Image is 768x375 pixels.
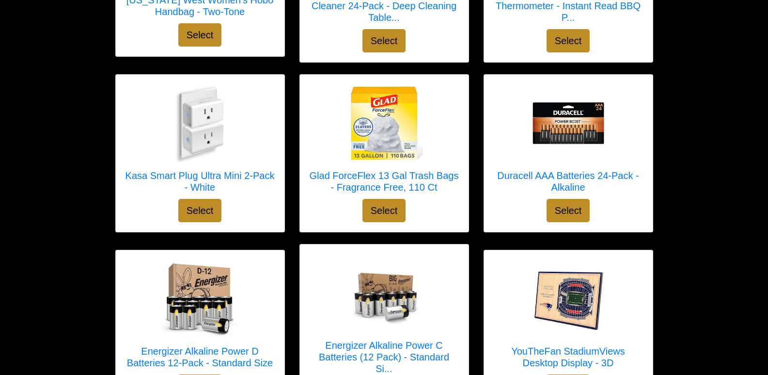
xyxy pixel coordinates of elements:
[345,84,423,162] img: Glad ForceFlex 13 Gal Trash Bags - Fragrance Free, 110 Ct
[494,345,643,369] h5: YouTheFan StadiumViews Desktop Display - 3D
[310,340,459,375] h5: Energizer Alkaline Power C Batteries (12 Pack) - Standard Si...
[310,170,459,193] h5: Glad ForceFlex 13 Gal Trash Bags - Fragrance Free, 110 Ct
[547,29,590,52] button: Select
[547,199,590,222] button: Select
[494,170,643,193] h5: Duracell AAA Batteries 24-Pack - Alkaline
[125,260,275,375] a: Energizer Alkaline Power D Batteries 12-Pack - Standard Size Energizer Alkaline Power D Batteries...
[161,260,239,338] img: Energizer Alkaline Power D Batteries 12-Pack - Standard Size
[125,84,275,199] a: Kasa Smart Plug Ultra Mini 2-Pack - White Kasa Smart Plug Ultra Mini 2-Pack - White
[494,84,643,199] a: Duracell AAA Batteries 24-Pack - Alkaline Duracell AAA Batteries 24-Pack - Alkaline
[161,84,239,162] img: Kasa Smart Plug Ultra Mini 2-Pack - White
[530,260,607,338] img: YouTheFan StadiumViews Desktop Display - 3D
[125,345,275,369] h5: Energizer Alkaline Power D Batteries 12-Pack - Standard Size
[362,29,406,52] button: Select
[178,199,222,222] button: Select
[310,84,459,199] a: Glad ForceFlex 13 Gal Trash Bags - Fragrance Free, 110 Ct Glad ForceFlex 13 Gal Trash Bags - Frag...
[345,254,423,332] img: Energizer Alkaline Power C Batteries (12 Pack) - Standard Size
[494,260,643,375] a: YouTheFan StadiumViews Desktop Display - 3D YouTheFan StadiumViews Desktop Display - 3D
[178,23,222,47] button: Select
[125,170,275,193] h5: Kasa Smart Plug Ultra Mini 2-Pack - White
[362,199,406,222] button: Select
[530,84,607,162] img: Duracell AAA Batteries 24-Pack - Alkaline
